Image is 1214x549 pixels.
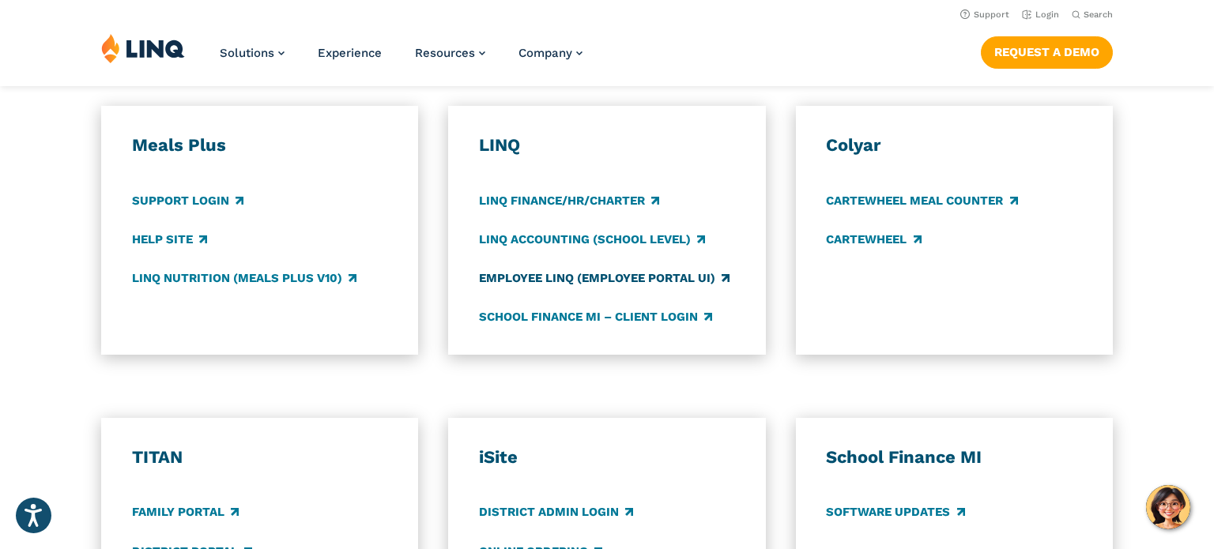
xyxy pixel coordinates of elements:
a: Support [960,9,1009,20]
span: Company [518,46,572,60]
button: Hello, have a question? Let’s chat. [1146,485,1190,529]
nav: Button Navigation [981,33,1113,68]
a: LINQ Nutrition (Meals Plus v10) [132,269,356,287]
button: Open Search Bar [1072,9,1113,21]
img: LINQ | K‑12 Software [101,33,185,63]
h3: Colyar [826,134,1082,156]
a: Solutions [220,46,285,60]
nav: Primary Navigation [220,33,582,85]
a: LINQ Finance/HR/Charter [479,192,659,209]
h3: TITAN [132,446,388,468]
a: CARTEWHEEL Meal Counter [826,192,1017,209]
h3: iSite [479,446,735,468]
a: Experience [318,46,382,60]
a: LINQ Accounting (school level) [479,231,705,248]
h3: School Finance MI [826,446,1082,468]
a: Employee LINQ (Employee Portal UI) [479,269,730,287]
a: CARTEWHEEL [826,231,921,248]
a: Login [1022,9,1059,20]
a: Family Portal [132,504,239,521]
span: Search [1084,9,1113,20]
span: Solutions [220,46,274,60]
a: District Admin Login [479,504,633,521]
a: Help Site [132,231,207,248]
a: School Finance MI – Client Login [479,308,712,325]
h3: Meals Plus [132,134,388,156]
a: Resources [415,46,485,60]
h3: LINQ [479,134,735,156]
a: Request a Demo [981,36,1113,68]
a: Software Updates [826,504,964,521]
a: Company [518,46,582,60]
span: Resources [415,46,475,60]
a: Support Login [132,192,243,209]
